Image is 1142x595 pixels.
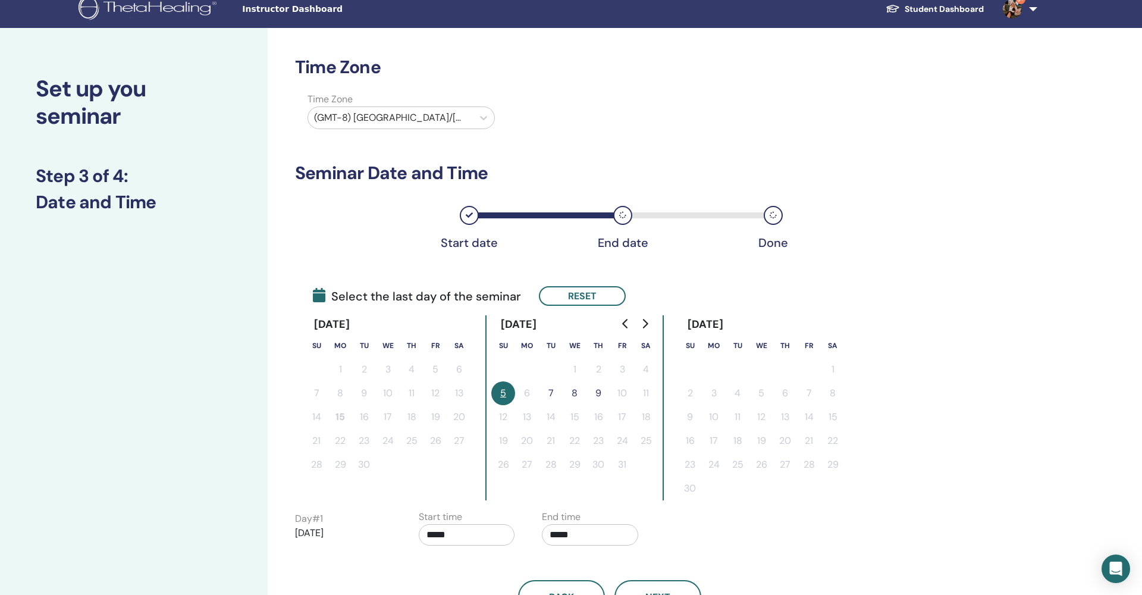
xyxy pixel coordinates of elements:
button: 21 [797,429,821,453]
th: Wednesday [749,334,773,358]
button: 9 [678,405,702,429]
div: End date [593,236,652,250]
th: Thursday [773,334,797,358]
button: 21 [305,429,328,453]
button: 14 [797,405,821,429]
button: 10 [376,381,400,405]
th: Saturday [634,334,658,358]
button: 5 [749,381,773,405]
th: Sunday [491,334,515,358]
button: 29 [821,453,845,477]
th: Friday [610,334,634,358]
button: 27 [773,453,797,477]
span: Select the last day of the seminar [313,287,521,305]
label: Day # 1 [295,512,323,526]
button: 12 [749,405,773,429]
label: Time Zone [300,92,502,107]
button: 19 [749,429,773,453]
button: 18 [634,405,658,429]
th: Tuesday [539,334,563,358]
button: 4 [634,358,658,381]
button: 24 [610,429,634,453]
h3: Step 3 of 4 : [36,165,232,187]
button: 30 [678,477,702,500]
button: 11 [634,381,658,405]
button: 30 [586,453,610,477]
button: 25 [726,453,749,477]
th: Monday [515,334,539,358]
button: 7 [797,381,821,405]
button: 28 [305,453,328,477]
button: 8 [821,381,845,405]
button: 15 [328,405,352,429]
button: 1 [563,358,586,381]
button: 26 [423,429,447,453]
button: 24 [376,429,400,453]
th: Sunday [305,334,328,358]
button: 28 [797,453,821,477]
label: End time [542,510,581,524]
button: 3 [610,358,634,381]
th: Friday [797,334,821,358]
button: 2 [678,381,702,405]
div: Done [743,236,803,250]
button: 25 [634,429,658,453]
h3: Date and Time [36,192,232,213]
div: [DATE] [305,315,360,334]
button: 6 [515,381,539,405]
button: 4 [400,358,423,381]
button: 31 [610,453,634,477]
button: 30 [352,453,376,477]
th: Wednesday [376,334,400,358]
div: Open Intercom Messenger [1102,555,1130,583]
button: 15 [563,405,586,429]
button: 13 [515,405,539,429]
th: Sunday [678,334,702,358]
th: Tuesday [352,334,376,358]
button: 18 [400,405,423,429]
button: 20 [447,405,471,429]
th: Saturday [821,334,845,358]
button: 12 [423,381,447,405]
button: 27 [515,453,539,477]
button: 17 [376,405,400,429]
button: 23 [352,429,376,453]
th: Saturday [447,334,471,358]
button: 10 [702,405,726,429]
button: 7 [539,381,563,405]
button: 5 [423,358,447,381]
button: 12 [491,405,515,429]
button: 5 [491,381,515,405]
button: 9 [352,381,376,405]
button: 14 [305,405,328,429]
button: 1 [821,358,845,381]
button: 14 [539,405,563,429]
button: 6 [447,358,471,381]
button: 25 [400,429,423,453]
button: 18 [726,429,749,453]
th: Monday [702,334,726,358]
button: 17 [702,429,726,453]
th: Thursday [586,334,610,358]
button: 13 [773,405,797,429]
button: 16 [678,429,702,453]
th: Thursday [400,334,423,358]
button: 28 [539,453,563,477]
th: Wednesday [563,334,586,358]
button: 19 [491,429,515,453]
button: 11 [726,405,749,429]
th: Tuesday [726,334,749,358]
label: Start time [419,510,462,524]
button: 22 [328,429,352,453]
button: 16 [586,405,610,429]
button: Go to next month [635,312,654,336]
button: 6 [773,381,797,405]
h3: Seminar Date and Time [295,162,924,184]
button: 9 [586,381,610,405]
img: graduation-cap-white.svg [886,4,900,14]
button: 3 [376,358,400,381]
div: Start date [440,236,499,250]
button: 19 [423,405,447,429]
button: Reset [539,286,626,306]
h3: Time Zone [295,57,924,78]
